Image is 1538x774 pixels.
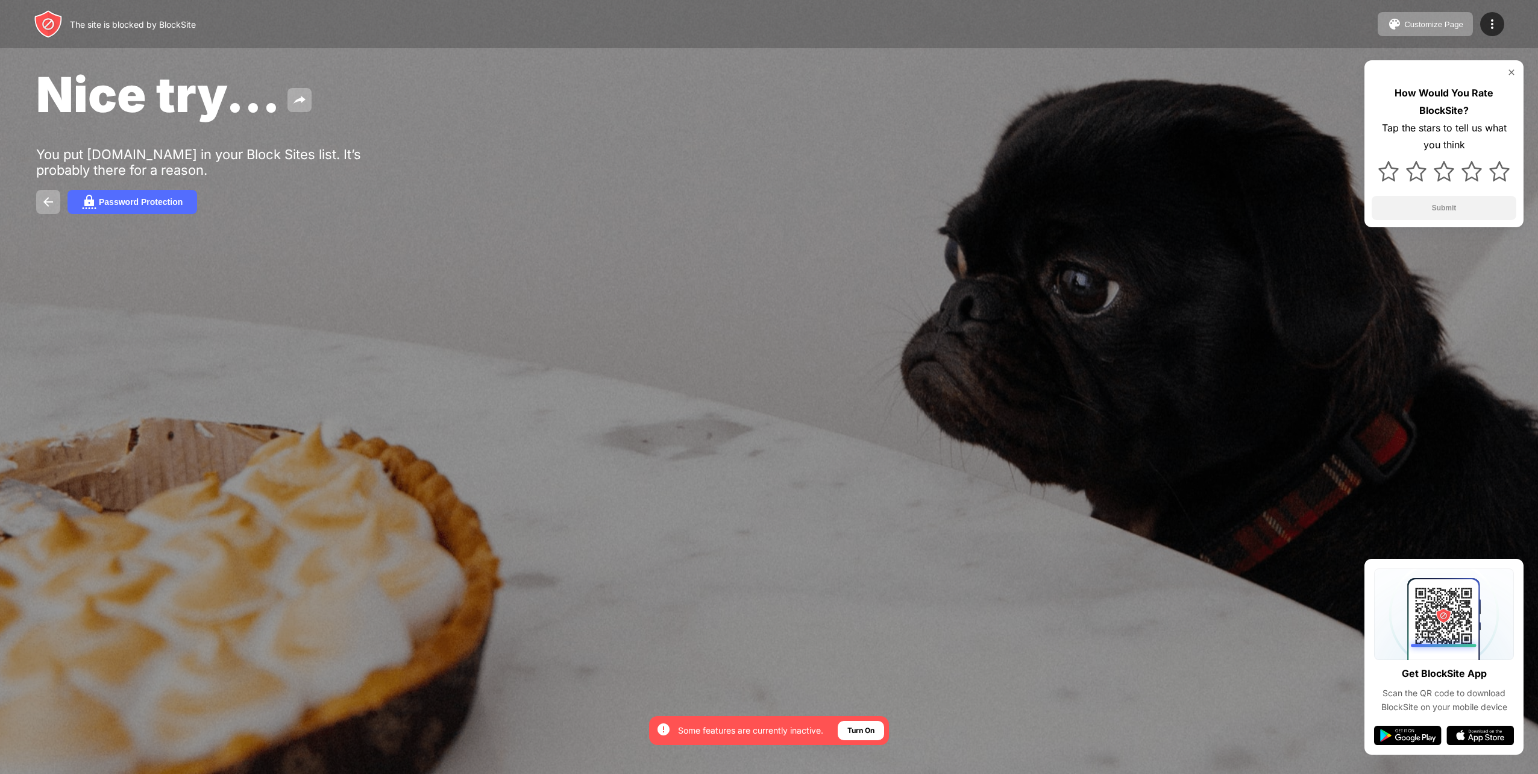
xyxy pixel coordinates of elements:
img: star.svg [1406,161,1427,181]
img: share.svg [292,93,307,107]
img: star.svg [1489,161,1510,181]
div: Customize Page [1404,20,1463,29]
div: Scan the QR code to download BlockSite on your mobile device [1374,687,1514,714]
div: Password Protection [99,197,183,207]
img: star.svg [1461,161,1482,181]
img: error-circle-white.svg [656,722,671,737]
img: back.svg [41,195,55,209]
img: star.svg [1434,161,1454,181]
div: Turn On [847,725,874,737]
img: star.svg [1378,161,1399,181]
button: Submit [1372,196,1516,220]
span: Nice try... [36,65,280,124]
div: Tap the stars to tell us what you think [1372,119,1516,154]
div: The site is blocked by BlockSite [70,19,196,30]
img: app-store.svg [1446,726,1514,745]
img: menu-icon.svg [1485,17,1499,31]
img: google-play.svg [1374,726,1442,745]
img: rate-us-close.svg [1507,68,1516,77]
button: Password Protection [67,190,197,214]
img: header-logo.svg [34,10,63,39]
div: How Would You Rate BlockSite? [1372,84,1516,119]
img: pallet.svg [1387,17,1402,31]
div: You put [DOMAIN_NAME] in your Block Sites list. It’s probably there for a reason. [36,146,409,178]
img: password.svg [82,195,96,209]
div: Some features are currently inactive. [678,725,823,737]
img: qrcode.svg [1374,568,1514,660]
button: Customize Page [1378,12,1473,36]
div: Get BlockSite App [1402,665,1487,682]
